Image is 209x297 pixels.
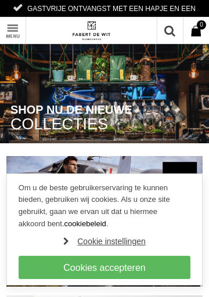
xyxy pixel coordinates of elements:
span: COLLECTIES [10,116,108,133]
span: SHOP NU DE NIEUWE [10,103,132,116]
a: cookiebeleid [64,219,106,228]
span: 0 [197,20,206,30]
img: Fabert de Wit [71,21,111,41]
img: PME [6,156,203,287]
a: Cookies accepteren [19,256,190,279]
p: Om u de beste gebruikerservaring te kunnen bieden, gebruiken wij cookies. Als u onze site gebruik... [19,182,179,230]
a: Cookie instellingen [19,233,190,250]
a: Fabert de Wit [55,17,153,44]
